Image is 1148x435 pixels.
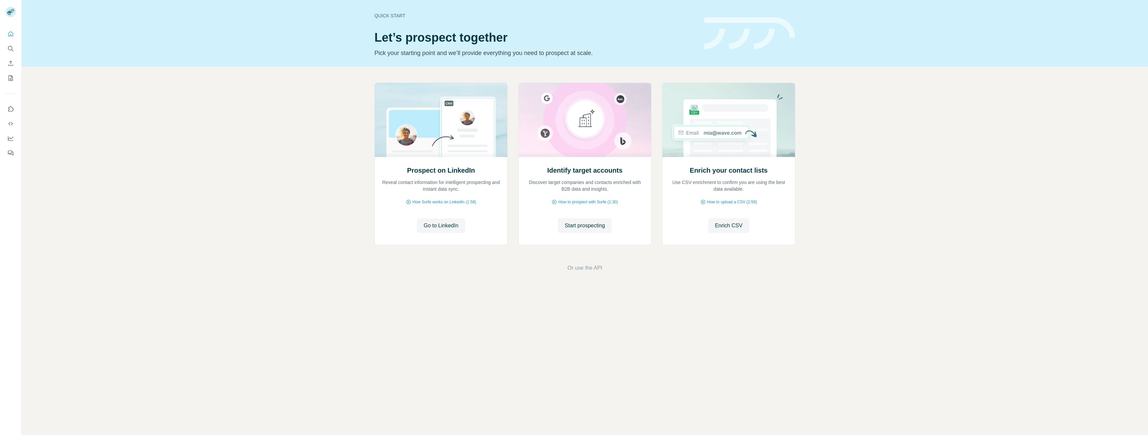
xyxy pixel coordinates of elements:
span: Go to LinkedIn [423,222,458,230]
button: Use Surfe on LinkedIn [5,103,16,115]
span: How to upload a CSV (2:59) [707,199,757,205]
img: Identify target accounts [518,83,651,157]
h2: Prospect on LinkedIn [407,166,475,175]
button: Start prospecting [558,218,612,233]
span: Start prospecting [565,222,605,230]
h2: Enrich your contact lists [690,166,768,175]
span: Enrich CSV [715,222,743,230]
button: Use Surfe API [5,118,16,130]
button: Feedback [5,147,16,159]
button: Dashboard [5,132,16,144]
img: Enrich your contact lists [662,83,795,157]
button: Enrich CSV [708,218,749,233]
span: How to prospect with Surfe (1:30) [558,199,618,205]
button: My lists [5,72,16,84]
span: How Surfe works on LinkedIn (1:58) [412,199,476,205]
h2: Identify target accounts [547,166,623,175]
img: banner [704,17,795,50]
p: Pick your starting point and we’ll provide everything you need to prospect at scale. [374,48,696,58]
h1: Let’s prospect together [374,31,696,44]
div: Quick start [374,12,696,19]
button: Quick start [5,28,16,40]
p: Use CSV enrichment to confirm you are using the best data available. [669,179,788,192]
p: Reveal contact information for intelligent prospecting and instant data sync. [381,179,501,192]
button: Search [5,43,16,55]
p: Discover target companies and contacts enriched with B2B data and insights. [525,179,644,192]
button: Or use the API [567,264,602,272]
button: Go to LinkedIn [417,218,465,233]
img: Prospect on LinkedIn [374,83,508,157]
button: Enrich CSV [5,57,16,69]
